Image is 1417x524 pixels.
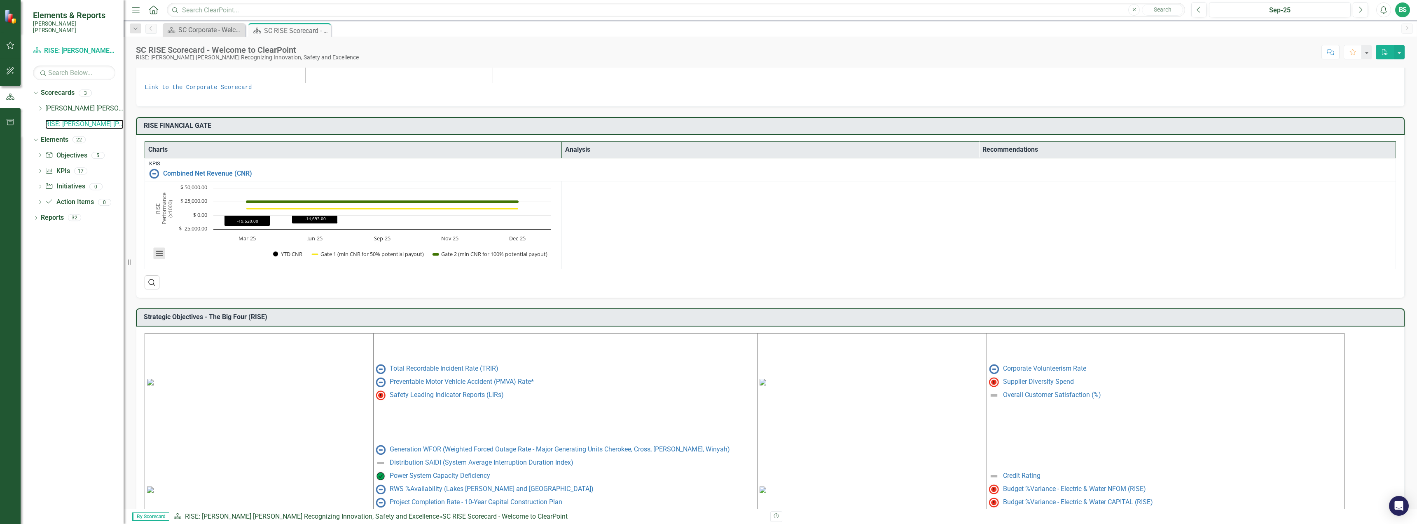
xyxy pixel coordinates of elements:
[376,484,386,494] img: No Information
[273,250,303,258] button: Show YTD CNR
[41,213,64,223] a: Reports
[1003,364,1086,372] a: Corporate Volunteerism Rate
[760,379,766,385] img: mceclip4%20v2.png
[989,484,999,494] img: Above MAX Target
[41,88,75,98] a: Scorecards
[154,248,165,259] button: View chart menu, Chart
[149,184,555,266] svg: Interactive chart
[33,10,115,20] span: Elements & Reports
[173,512,764,522] div: »
[1003,472,1041,480] a: Credit Rating
[390,472,490,480] a: Power System Capacity Deficiency
[246,200,519,203] g: Gate 2 (min CNR for 100% potential payout), series 3 of 3. Line with 5 data points.
[1395,2,1410,17] button: BS
[1003,391,1101,399] a: Overall Customer Satisfaction (%)
[306,235,323,242] text: Jun-25
[1003,498,1153,506] a: Budget %Variance - Electric & Water CAPITAL (RISE)
[149,169,159,179] img: No Information
[74,167,87,174] div: 17
[79,89,92,96] div: 3
[239,235,256,242] text: Mar-25
[132,512,169,521] span: By Scorecard
[246,207,519,210] g: Gate 1 (min CNR for 50% potential payout), series 2 of 3. Line with 5 data points.
[1212,5,1348,15] div: Sep-25
[149,161,1391,167] div: KPIs
[178,25,243,35] div: SC Corporate - Welcome to ClearPoint
[390,485,594,493] a: RWS %Availability (Lakes [PERSON_NAME] and [GEOGRAPHIC_DATA])
[376,445,386,455] img: No Information
[1209,2,1351,17] button: Sep-25
[147,486,154,493] img: mceclip2%20v4.png
[441,235,458,242] text: Nov-25
[376,458,386,468] img: Not Defined
[45,120,124,129] a: RISE: [PERSON_NAME] [PERSON_NAME] Recognizing Innovation, Safety and Excellence
[4,9,19,24] img: ClearPoint Strategy
[390,459,573,467] a: Distribution SAIDI (System Average Interruption Duration Index)
[149,184,557,266] div: Chart. Highcharts interactive chart.
[163,170,1391,177] a: Combined Net Revenue (CNR)
[760,486,766,493] img: mceclip3%20v4.png
[91,152,105,159] div: 5
[1142,4,1183,16] button: Search
[390,446,730,454] a: Generation WFOR (Weighted Forced Outage Rate - Major Generating Units Cherokee, Cross, [PERSON_NA...
[179,225,207,232] text: $ -25,000.00
[1389,496,1409,516] div: Open Intercom Messenger
[147,379,154,385] img: mceclip0%20v11.png
[442,512,568,520] div: SC RISE Scorecard - Welcome to ClearPoint
[292,216,338,224] path: Jun-25, -14,693. YTD CNR .
[989,364,999,374] img: No Information
[237,218,258,224] text: -19,520.00
[313,250,424,258] button: Show Gate 1 (min CNR for 50% potential payout)
[264,26,329,36] div: SC RISE Scorecard - Welcome to ClearPoint
[509,235,526,242] text: Dec-25
[45,197,94,207] a: Action Items
[376,471,386,481] img: On Target
[185,512,439,520] a: RISE: [PERSON_NAME] [PERSON_NAME] Recognizing Innovation, Safety and Excellence
[98,199,111,206] div: 0
[224,216,270,226] path: Mar-25, -19,520. YTD CNR .
[390,498,562,506] a: Project Completion Rate - 10-Year Capital Construction Plan
[45,182,85,191] a: Initiatives
[144,313,1400,321] h3: Strategic Objectives - The Big Four (RISE)
[1003,485,1146,493] a: Budget %Variance - Electric & Water NFOM (RISE)
[989,390,999,400] img: Not Defined
[376,377,386,387] img: No Information
[154,193,174,225] text: RISE Performance (x1000)
[72,136,86,143] div: 22
[33,20,115,34] small: [PERSON_NAME] [PERSON_NAME]
[390,378,534,385] a: Preventable Motor Vehicle Accident (PMVA) Rate*
[1154,6,1171,13] span: Search
[68,214,81,221] div: 32
[45,151,87,160] a: Objectives
[376,364,386,374] img: No Information
[434,250,548,258] button: Show Gate 2 (min CNR for 100% potential payout)
[144,122,1400,129] h3: RISE FINANCIAL GATE
[41,135,68,145] a: Elements
[376,390,386,400] img: Not Meeting Target
[165,25,243,35] a: SC Corporate - Welcome to ClearPoint
[136,45,359,54] div: SC RISE Scorecard - Welcome to ClearPoint
[180,197,207,204] text: $ 25,000.00
[33,46,115,56] a: RISE: [PERSON_NAME] [PERSON_NAME] Recognizing Innovation, Safety and Excellence
[45,104,124,113] a: [PERSON_NAME] [PERSON_NAME] CORPORATE Balanced Scorecard
[989,377,999,387] img: Below MIN Target
[33,66,115,80] input: Search Below...
[89,183,103,190] div: 0
[45,167,70,176] a: KPIs
[136,54,359,61] div: RISE: [PERSON_NAME] [PERSON_NAME] Recognizing Innovation, Safety and Excellence
[145,84,252,91] a: Link to the Corporate Scorecard
[1003,378,1074,385] a: Supplier Diversity Spend
[193,211,207,219] text: $ 0.00
[989,498,999,508] img: Below MIN Target
[390,364,498,372] a: Total Recordable Incident Rate (TRIR)
[374,235,390,242] text: Sep-25
[390,391,504,399] a: Safety Leading Indicator Reports (LIRs)
[989,471,999,481] img: Not Defined
[376,498,386,508] img: No Information
[180,183,207,191] text: $ 50,000.00
[305,216,326,221] text: -14,693.00
[167,3,1185,17] input: Search ClearPoint...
